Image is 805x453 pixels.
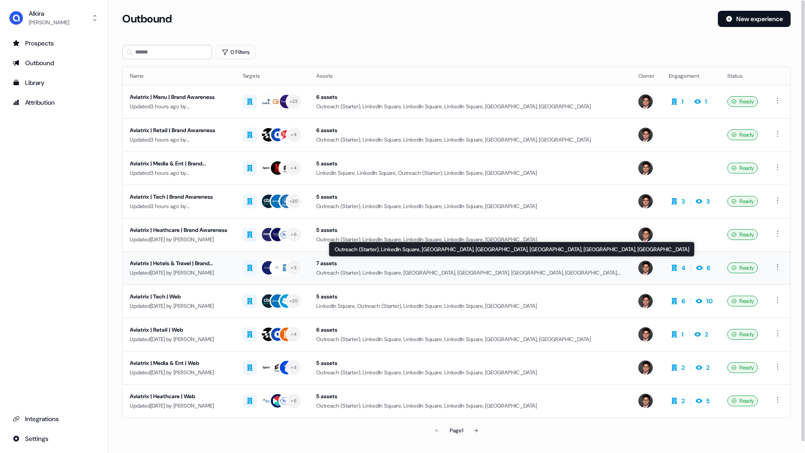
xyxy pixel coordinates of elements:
[290,98,297,106] div: + 22
[130,302,228,311] div: Updated [DATE] by [PERSON_NAME]
[638,394,653,408] img: Hugh
[638,261,653,275] img: Hugh
[130,202,228,211] div: Updated 3 hours ago by [PERSON_NAME]
[727,329,758,340] div: Ready
[316,102,624,111] div: Outreach (Starter), LinkedIn Square, LinkedIn Square, LinkedIn Square, [GEOGRAPHIC_DATA], [GEOGRA...
[7,7,100,29] button: Alkira[PERSON_NAME]
[130,259,228,268] div: Aviatrix | Hotels & Travel | Brand Awareness
[316,268,624,277] div: Outreach (Starter), LinkedIn Square, [GEOGRAPHIC_DATA], [GEOGRAPHIC_DATA], [GEOGRAPHIC_DATA], [GE...
[130,169,228,178] div: Updated 3 hours ago by [PERSON_NAME]
[316,159,624,168] div: 5 assets
[681,330,684,339] div: 1
[638,294,653,308] img: Hugh
[727,96,758,107] div: Ready
[316,169,624,178] div: LinkedIn Square, LinkedIn Square, Outreach (Starter), LinkedIn Square, [GEOGRAPHIC_DATA]
[727,163,758,173] div: Ready
[291,264,296,272] div: + 3
[130,235,228,244] div: Updated [DATE] by [PERSON_NAME]
[316,368,624,377] div: Outreach (Starter), LinkedIn Square, LinkedIn Square, LinkedIn Square, [GEOGRAPHIC_DATA]
[316,401,624,410] div: Outreach (Starter), LinkedIn Square, LinkedIn Square, LinkedIn Square, [GEOGRAPHIC_DATA]
[7,75,100,90] a: Go to templates
[638,227,653,242] img: Hugh
[291,164,296,172] div: + 4
[316,192,624,201] div: 5 assets
[130,126,228,135] div: Aviatrix | Retail | Brand Awareness
[291,330,296,338] div: + 4
[316,135,624,144] div: Outreach (Starter), LinkedIn Square, LinkedIn Square, LinkedIn Square, [GEOGRAPHIC_DATA], [GEOGRA...
[705,97,707,106] div: 1
[705,330,708,339] div: 2
[706,297,713,306] div: 10
[13,414,95,423] div: Integrations
[123,67,235,85] th: Name
[681,197,685,206] div: 3
[7,56,100,70] a: Go to outbound experience
[316,335,624,344] div: Outreach (Starter), LinkedIn Square, LinkedIn Square, LinkedIn Square, [GEOGRAPHIC_DATA], [GEOGRA...
[7,431,100,446] a: Go to integrations
[130,268,228,277] div: Updated [DATE] by [PERSON_NAME]
[316,359,624,368] div: 5 assets
[706,396,710,405] div: 5
[638,161,653,175] img: Hugh
[291,364,296,372] div: + 4
[13,78,95,87] div: Library
[450,426,463,435] div: Page 1
[329,242,695,257] div: Outreach (Starter), LinkedIn Square, [GEOGRAPHIC_DATA], [GEOGRAPHIC_DATA], [GEOGRAPHIC_DATA], [GE...
[316,325,624,334] div: 6 assets
[316,235,624,244] div: Outreach (Starter), LinkedIn Square, LinkedIn Square, LinkedIn Square, [GEOGRAPHIC_DATA]
[7,95,100,110] a: Go to attribution
[130,226,228,235] div: Aviatrix | Heathcare | Brand Awareness
[727,362,758,373] div: Ready
[13,98,95,107] div: Attribution
[681,396,685,405] div: 2
[130,401,228,410] div: Updated [DATE] by [PERSON_NAME]
[316,292,624,301] div: 5 assets
[638,94,653,109] img: Hugh
[316,126,624,135] div: 6 assets
[291,231,296,239] div: + 6
[130,368,228,377] div: Updated [DATE] by [PERSON_NAME]
[216,45,256,59] button: 0 Filters
[289,297,298,305] div: + 20
[681,263,686,272] div: 4
[309,67,631,85] th: Assets
[289,197,298,205] div: + 20
[638,360,653,375] img: Hugh
[130,325,228,334] div: Aviatrix | Retail | Web
[638,194,653,209] img: Hugh
[316,202,624,211] div: Outreach (Starter), LinkedIn Square, LinkedIn Square, LinkedIn Square, [GEOGRAPHIC_DATA]
[130,359,228,368] div: Aviatrix | Media & Ent | Web
[631,67,662,85] th: Owner
[638,327,653,342] img: Hugh
[316,226,624,235] div: 5 assets
[130,93,228,102] div: Aviatrix | Manu | Brand Awareness
[130,335,228,344] div: Updated [DATE] by [PERSON_NAME]
[706,197,710,206] div: 3
[291,131,296,139] div: + 4
[707,263,710,272] div: 6
[7,412,100,426] a: Go to integrations
[13,434,95,443] div: Settings
[130,292,228,301] div: Aviatrix | Tech | Web
[720,67,765,85] th: Status
[7,36,100,50] a: Go to prospects
[130,159,228,168] div: Aviatrix | Media & Ent | Brand Awareness
[316,392,624,401] div: 5 assets
[316,302,624,311] div: LinkedIn Square, Outreach (Starter), LinkedIn Square, LinkedIn Square, [GEOGRAPHIC_DATA]
[130,192,228,201] div: Aviatrix | Tech | Brand Awareness
[718,11,791,27] button: New experience
[706,363,710,372] div: 2
[727,129,758,140] div: Ready
[638,128,653,142] img: Hugh
[29,9,69,18] div: Alkira
[727,395,758,406] div: Ready
[662,67,720,85] th: Engagement
[13,58,95,67] div: Outbound
[291,397,296,405] div: + 6
[727,262,758,273] div: Ready
[681,97,684,106] div: 1
[130,392,228,401] div: Aviatrix | Heathcare | Web
[681,297,685,306] div: 6
[122,12,172,26] h3: Outbound
[316,259,624,268] div: 7 assets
